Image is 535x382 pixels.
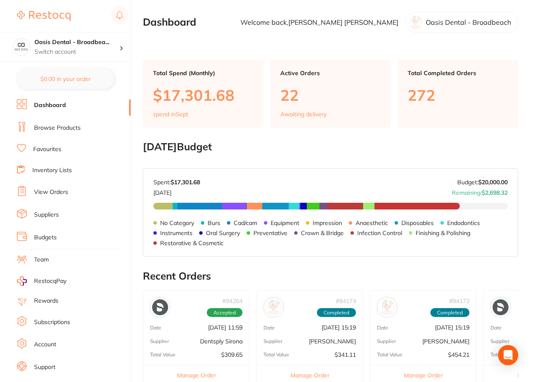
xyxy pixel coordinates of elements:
[150,352,176,358] p: Total Value
[317,308,356,317] span: Completed
[208,220,220,226] p: Burs
[264,352,289,358] p: Total Value
[401,220,434,226] p: Disposables
[32,166,72,175] a: Inventory Lists
[34,233,57,242] a: Budgets
[280,86,381,104] p: 22
[452,186,508,196] p: Remaining:
[490,352,516,358] p: Total Value
[208,324,242,331] p: [DATE] 11:59
[153,186,200,196] p: [DATE]
[152,299,168,315] img: Dentsply Sirona
[377,338,396,344] p: Supplier
[34,256,49,264] a: Team
[498,345,518,365] div: Open Intercom Messenger
[34,318,70,327] a: Subscriptions
[448,351,469,358] p: $454.21
[422,338,469,345] p: [PERSON_NAME]
[206,230,240,236] p: Oral Surgery
[416,230,470,236] p: Finishing & Polishing
[266,299,282,315] img: Adam Dental
[377,352,403,358] p: Total Value
[478,178,508,186] strong: $20,000.00
[150,325,161,331] p: Date
[313,220,342,226] p: Impression
[264,325,275,331] p: Date
[153,70,253,76] p: Total Spend (Monthly)
[13,39,30,55] img: Oasis Dental - Broadbeach
[34,211,59,219] a: Suppliers
[408,70,508,76] p: Total Completed Orders
[430,308,469,317] span: Completed
[143,270,518,282] h2: Recent Orders
[34,188,68,196] a: View Orders
[264,338,282,344] p: Supplier
[253,230,287,236] p: Preventative
[17,276,66,286] a: RestocqPay
[160,240,224,246] p: Restorative & Cosmetic
[153,86,253,104] p: $17,301.68
[34,340,56,349] a: Account
[482,189,508,196] strong: $2,698.32
[280,111,327,118] p: Awaiting delivery
[435,324,469,331] p: [DATE] 15:19
[17,6,71,26] a: Restocq Logo
[200,338,242,345] p: Dentsply Sirona
[17,11,71,21] img: Restocq Logo
[270,60,391,128] a: Active Orders22Awaiting delivery
[301,230,344,236] p: Crown & Bridge
[33,145,61,154] a: Favourites
[207,308,242,317] span: Accepted
[34,297,58,305] a: Rewards
[234,220,257,226] p: Cad/cam
[408,86,508,104] p: 272
[357,230,402,236] p: Infection Control
[34,363,55,372] a: Support
[280,70,381,76] p: Active Orders
[171,178,200,186] strong: $17,301.68
[34,38,119,47] h4: Oasis Dental - Broadbeach
[240,18,398,26] p: Welcome back, [PERSON_NAME] [PERSON_NAME]
[447,220,480,226] p: Endodontics
[377,325,388,331] p: Date
[17,69,114,89] button: $0.00 in your order
[34,101,66,110] a: Dashboard
[336,298,356,304] p: # 94174
[449,298,469,304] p: # 94173
[335,351,356,358] p: $341.11
[271,220,299,226] p: Equipment
[34,124,81,132] a: Browse Products
[490,325,502,331] p: Date
[17,276,27,286] img: RestocqPay
[222,298,242,304] p: # 94264
[34,48,119,56] p: Switch account
[153,111,188,118] p: spend in Sept
[160,220,194,226] p: No Category
[490,338,509,344] p: Supplier
[309,338,356,345] p: [PERSON_NAME]
[356,220,388,226] p: Anaesthetic
[160,230,192,236] p: Instruments
[322,324,356,331] p: [DATE] 15:19
[143,16,196,28] h2: Dashboard
[457,179,508,186] p: Budget:
[153,179,200,186] p: Spent:
[493,299,509,315] img: Dentsply Sirona
[143,141,518,153] h2: [DATE] Budget
[426,18,511,26] p: Oasis Dental - Broadbeach
[398,60,518,128] a: Total Completed Orders272
[34,277,66,285] span: RestocqPay
[150,338,169,344] p: Supplier
[221,351,242,358] p: $309.65
[143,60,264,128] a: Total Spend (Monthly)$17,301.68spend inSept
[379,299,395,315] img: Henry Schein Halas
